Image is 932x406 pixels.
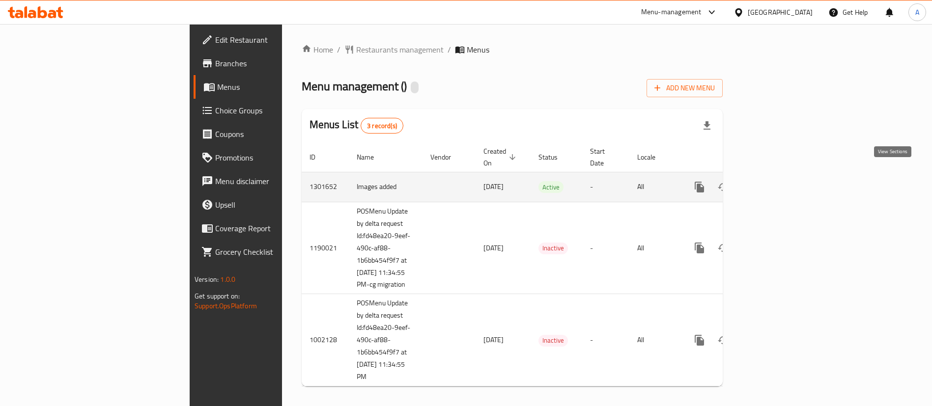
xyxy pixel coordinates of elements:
span: Inactive [538,335,568,346]
td: Images added [349,172,423,202]
span: Start Date [590,145,618,169]
a: Edit Restaurant [194,28,345,52]
th: Actions [680,142,790,172]
span: Add New Menu [654,82,715,94]
button: Change Status [711,236,735,260]
span: Menus [217,81,338,93]
a: Menus [194,75,345,99]
td: - [582,172,629,202]
span: Coverage Report [215,222,338,234]
a: Menu disclaimer [194,169,345,193]
span: Edit Restaurant [215,34,338,46]
a: Promotions [194,146,345,169]
span: [DATE] [483,333,504,346]
a: Branches [194,52,345,75]
div: Export file [695,114,719,137]
span: Grocery Checklist [215,246,338,258]
a: Upsell [194,193,345,217]
td: All [629,202,680,294]
td: - [582,294,629,386]
div: Menu-management [641,6,702,18]
span: Status [538,151,570,163]
span: Menu management ( ) [302,75,407,97]
span: A [915,7,919,18]
a: Coupons [194,122,345,146]
span: Created On [483,145,519,169]
span: Vendor [430,151,464,163]
h2: Menus List [310,117,403,134]
button: more [688,175,711,199]
td: - [582,202,629,294]
span: Choice Groups [215,105,338,116]
span: Menu disclaimer [215,175,338,187]
div: Inactive [538,335,568,347]
button: Add New Menu [647,79,723,97]
nav: breadcrumb [302,44,723,55]
span: Promotions [215,152,338,163]
a: Choice Groups [194,99,345,122]
span: 3 record(s) [361,121,403,131]
span: Branches [215,57,338,69]
span: Active [538,182,564,193]
div: Total records count [361,118,403,134]
button: more [688,236,711,260]
td: All [629,294,680,386]
span: Inactive [538,243,568,254]
span: [DATE] [483,180,504,193]
td: POSMenu Update by delta request Id:fd48ea20-9eef-490c-af88-1b6bb454f9f7 at [DATE] 11:34:55 PM-cg ... [349,202,423,294]
td: POSMenu Update by delta request Id:fd48ea20-9eef-490c-af88-1b6bb454f9f7 at [DATE] 11:34:55 PM [349,294,423,386]
div: [GEOGRAPHIC_DATA] [748,7,813,18]
button: Change Status [711,175,735,199]
span: Upsell [215,199,338,211]
span: ID [310,151,328,163]
span: Name [357,151,387,163]
li: / [448,44,451,55]
a: Support.OpsPlatform [195,299,257,312]
a: Grocery Checklist [194,240,345,264]
span: [DATE] [483,242,504,254]
a: Restaurants management [344,44,444,55]
span: Version: [195,273,219,286]
span: Get support on: [195,290,240,302]
button: Change Status [711,328,735,352]
td: All [629,172,680,202]
span: Coupons [215,128,338,140]
span: Restaurants management [356,44,444,55]
button: more [688,328,711,352]
span: 1.0.0 [220,273,235,286]
div: Active [538,181,564,193]
span: Menus [467,44,489,55]
a: Coverage Report [194,217,345,240]
span: Locale [637,151,668,163]
table: enhanced table [302,142,790,387]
